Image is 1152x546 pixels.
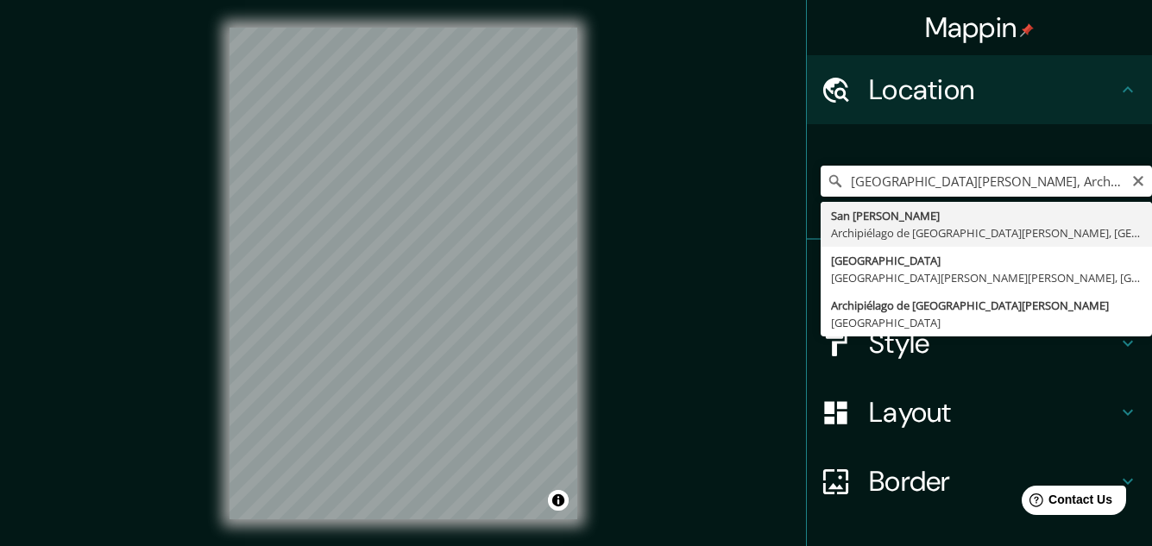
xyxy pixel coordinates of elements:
iframe: Help widget launcher [998,479,1133,527]
div: Style [807,309,1152,378]
div: [GEOGRAPHIC_DATA][PERSON_NAME][PERSON_NAME], [GEOGRAPHIC_DATA] [831,269,1142,286]
img: pin-icon.png [1020,23,1034,37]
div: Archipiélago de [GEOGRAPHIC_DATA][PERSON_NAME], [GEOGRAPHIC_DATA] [831,224,1142,242]
h4: Mappin [925,10,1035,45]
canvas: Map [230,28,577,519]
div: San [PERSON_NAME] [831,207,1142,224]
h4: Location [869,72,1117,107]
button: Toggle attribution [548,490,569,511]
h4: Layout [869,395,1117,430]
div: Location [807,55,1152,124]
h4: Border [869,464,1117,499]
div: Pins [807,240,1152,309]
div: Layout [807,378,1152,447]
button: Clear [1131,172,1145,188]
input: Pick your city or area [821,166,1152,197]
div: Archipiélago de [GEOGRAPHIC_DATA][PERSON_NAME] [831,297,1142,314]
div: [GEOGRAPHIC_DATA] [831,314,1142,331]
h4: Style [869,326,1117,361]
div: [GEOGRAPHIC_DATA] [831,252,1142,269]
div: Border [807,447,1152,516]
